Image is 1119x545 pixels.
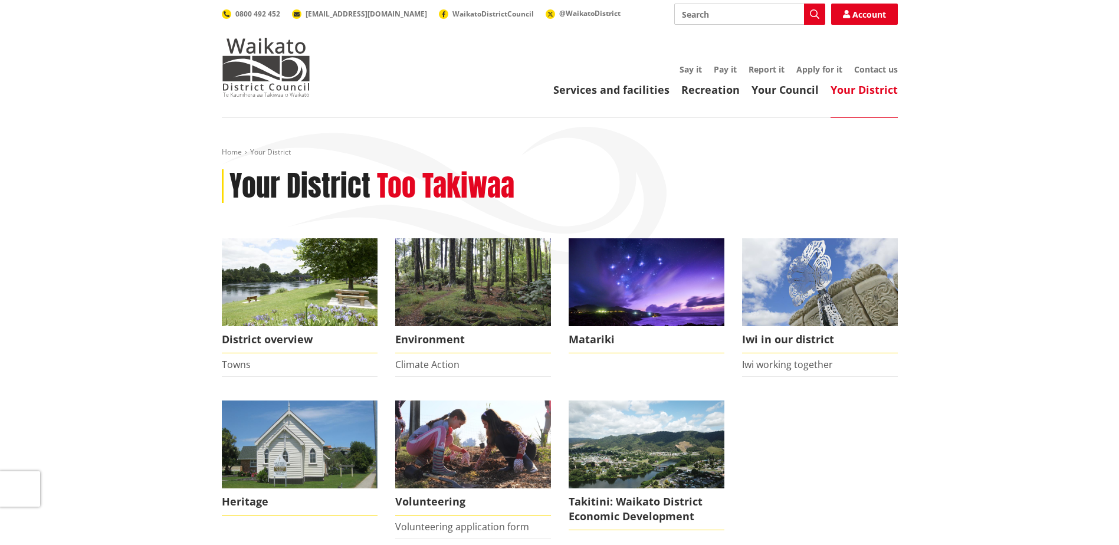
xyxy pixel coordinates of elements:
[569,326,724,353] span: Matariki
[553,83,670,97] a: Services and facilities
[546,8,621,18] a: @WaikatoDistrict
[569,238,724,326] img: Matariki over Whiaangaroa
[854,64,898,75] a: Contact us
[569,400,724,488] img: ngaaruawaahia
[569,400,724,530] a: Takitini: Waikato District Economic Development
[569,488,724,530] span: Takitini: Waikato District Economic Development
[749,64,785,75] a: Report it
[742,238,898,326] img: Turangawaewae Ngaruawahia
[222,326,378,353] span: District overview
[377,169,514,203] h2: Too Takiwaa
[222,400,378,488] img: Raglan Church
[222,488,378,516] span: Heritage
[742,238,898,353] a: Turangawaewae Ngaruawahia Iwi in our district
[222,358,251,371] a: Towns
[292,9,427,19] a: [EMAIL_ADDRESS][DOMAIN_NAME]
[222,147,242,157] a: Home
[681,83,740,97] a: Recreation
[395,488,551,516] span: Volunteering
[222,238,378,326] img: Ngaruawahia 0015
[222,400,378,516] a: Raglan Church Heritage
[742,358,833,371] a: Iwi working together
[229,169,370,203] h1: Your District
[680,64,702,75] a: Say it
[222,9,280,19] a: 0800 492 452
[250,147,291,157] span: Your District
[395,400,551,488] img: volunteer icon
[752,83,819,97] a: Your Council
[395,326,551,353] span: Environment
[395,358,460,371] a: Climate Action
[742,326,898,353] span: Iwi in our district
[674,4,825,25] input: Search input
[222,147,898,157] nav: breadcrumb
[439,9,534,19] a: WaikatoDistrictCouncil
[235,9,280,19] span: 0800 492 452
[559,8,621,18] span: @WaikatoDistrict
[222,238,378,353] a: Ngaruawahia 0015 District overview
[395,238,551,353] a: Environment
[395,400,551,516] a: volunteer icon Volunteering
[831,83,898,97] a: Your District
[714,64,737,75] a: Pay it
[796,64,842,75] a: Apply for it
[222,38,310,97] img: Waikato District Council - Te Kaunihera aa Takiwaa o Waikato
[395,520,529,533] a: Volunteering application form
[452,9,534,19] span: WaikatoDistrictCouncil
[569,238,724,353] a: Matariki
[395,238,551,326] img: biodiversity- Wright's Bush_16x9 crop
[306,9,427,19] span: [EMAIL_ADDRESS][DOMAIN_NAME]
[831,4,898,25] a: Account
